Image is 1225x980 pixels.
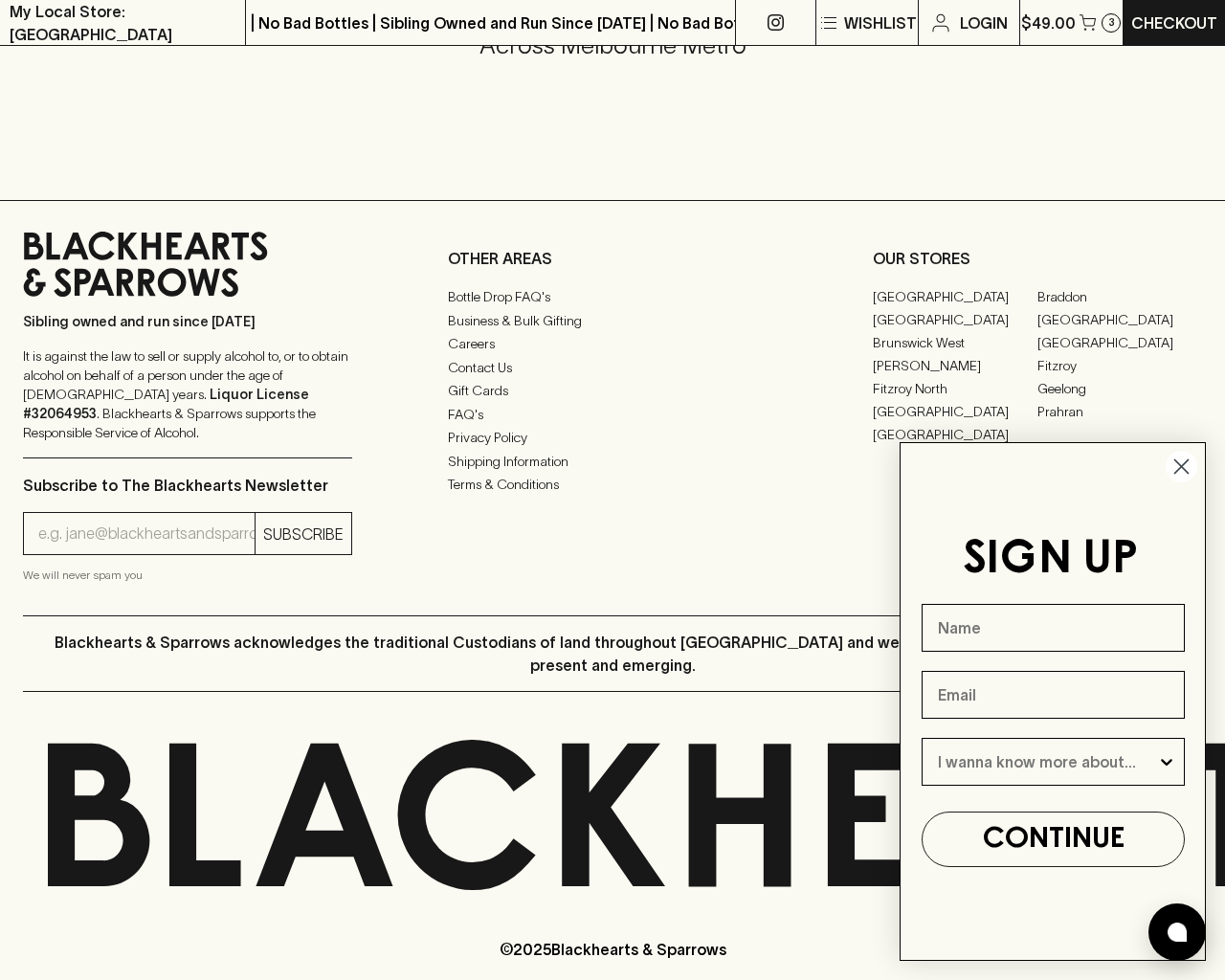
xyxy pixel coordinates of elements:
[1157,739,1176,785] button: Show Options
[448,474,777,497] a: Terms & Conditions
[23,474,352,497] p: Subscribe to The Blackhearts Newsletter
[1037,400,1202,423] a: Prahran
[448,247,777,270] p: OTHER AREAS
[963,538,1138,582] span: SIGN UP
[448,286,777,309] a: Bottle Drop FAQ's
[873,247,1202,270] p: OUR STORES
[23,346,352,442] p: It is against the law to sell or supply alcohol to, or to obtain alcohol on behalf of a person un...
[1108,17,1115,28] p: 3
[263,523,344,546] p: SUBSCRIBE
[880,423,1225,980] div: FLYOUT Form
[873,377,1037,400] a: Fitzroy North
[1021,11,1076,34] p: $49.00
[844,11,917,34] p: Wishlist
[448,380,777,403] a: Gift Cards
[922,671,1185,719] input: Email
[873,354,1037,377] a: [PERSON_NAME]
[23,566,352,585] p: We will never spam you
[960,11,1008,34] p: Login
[1131,11,1217,34] p: Checkout
[448,333,777,356] a: Careers
[873,423,1037,446] a: [GEOGRAPHIC_DATA]
[873,308,1037,331] a: [GEOGRAPHIC_DATA]
[1037,285,1202,308] a: Braddon
[23,312,352,331] p: Sibling owned and run since [DATE]
[922,812,1185,867] button: CONTINUE
[448,427,777,450] a: Privacy Policy
[37,631,1188,677] p: Blackhearts & Sparrows acknowledges the traditional Custodians of land throughout [GEOGRAPHIC_DAT...
[1165,450,1198,483] button: Close dialog
[448,309,777,332] a: Business & Bulk Gifting
[922,604,1185,652] input: Name
[448,450,777,473] a: Shipping Information
[256,513,351,554] button: SUBSCRIBE
[38,519,255,549] input: e.g. jane@blackheartsandsparrows.com.au
[873,285,1037,308] a: [GEOGRAPHIC_DATA]
[1168,923,1187,942] img: bubble-icon
[873,400,1037,423] a: [GEOGRAPHIC_DATA]
[1037,354,1202,377] a: Fitzroy
[1037,377,1202,400] a: Geelong
[873,331,1037,354] a: Brunswick West
[1037,308,1202,331] a: [GEOGRAPHIC_DATA]
[448,356,777,379] a: Contact Us
[1037,331,1202,354] a: [GEOGRAPHIC_DATA]
[448,403,777,426] a: FAQ's
[938,739,1157,785] input: I wanna know more about...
